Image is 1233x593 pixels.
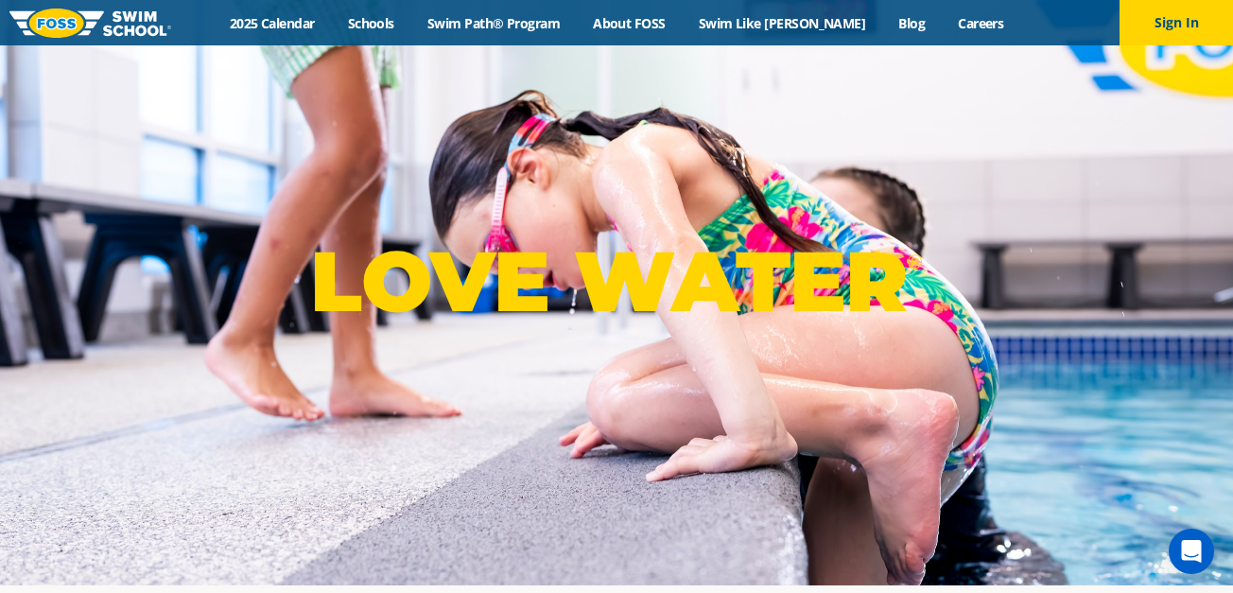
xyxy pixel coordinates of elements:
div: Open Intercom Messenger [1169,529,1214,574]
a: Swim Like [PERSON_NAME] [682,14,882,32]
img: FOSS Swim School Logo [9,9,171,38]
a: About FOSS [577,14,683,32]
a: Swim Path® Program [410,14,576,32]
p: LOVE WATER [310,231,922,332]
a: Schools [331,14,410,32]
a: 2025 Calendar [213,14,331,32]
a: Blog [882,14,942,32]
sup: ® [907,250,922,273]
a: Careers [942,14,1020,32]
